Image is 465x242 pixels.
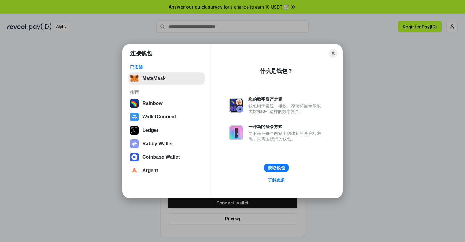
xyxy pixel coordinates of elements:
div: Rabby Wallet [142,141,173,146]
button: Coinbase Wallet [128,151,205,163]
img: svg+xml,%3Csvg%20width%3D%2228%22%20height%3D%2228%22%20viewBox%3D%220%200%2028%2028%22%20fill%3D... [130,166,139,175]
div: 了解更多 [268,177,285,182]
div: Ledger [142,128,158,133]
a: 了解更多 [264,176,289,184]
button: Rainbow [128,97,205,110]
img: svg+xml,%3Csvg%20xmlns%3D%22http%3A%2F%2Fwww.w3.org%2F2000%2Fsvg%22%20fill%3D%22none%22%20viewBox... [229,125,243,140]
div: 已安装 [130,64,203,70]
div: Coinbase Wallet [142,154,180,160]
div: WalletConnect [142,114,176,120]
img: svg+xml,%3Csvg%20fill%3D%22none%22%20height%3D%2233%22%20viewBox%3D%220%200%2035%2033%22%20width%... [130,74,139,83]
img: svg+xml,%3Csvg%20xmlns%3D%22http%3A%2F%2Fwww.w3.org%2F2000%2Fsvg%22%20fill%3D%22none%22%20viewBox... [130,139,139,148]
div: Argent [142,168,158,173]
button: Argent [128,164,205,177]
button: Rabby Wallet [128,138,205,150]
h1: 连接钱包 [130,50,152,57]
img: svg+xml,%3Csvg%20width%3D%2228%22%20height%3D%2228%22%20viewBox%3D%220%200%2028%2028%22%20fill%3D... [130,153,139,161]
button: 获取钱包 [264,164,289,172]
button: WalletConnect [128,111,205,123]
div: 而不是在每个网站上创建新的账户和密码，只需连接您的钱包。 [248,131,324,142]
div: 什么是钱包？ [260,67,293,75]
div: 一种新的登录方式 [248,124,324,129]
img: svg+xml,%3Csvg%20xmlns%3D%22http%3A%2F%2Fwww.w3.org%2F2000%2Fsvg%22%20fill%3D%22none%22%20viewBox... [229,98,243,113]
button: Ledger [128,124,205,136]
button: MetaMask [128,72,205,85]
img: svg+xml,%3Csvg%20xmlns%3D%22http%3A%2F%2Fwww.w3.org%2F2000%2Fsvg%22%20width%3D%2228%22%20height%3... [130,126,139,135]
div: Rainbow [142,101,163,106]
img: svg+xml,%3Csvg%20width%3D%22120%22%20height%3D%22120%22%20viewBox%3D%220%200%20120%20120%22%20fil... [130,99,139,108]
div: 钱包用于发送、接收、存储和显示像以太坊和NFT这样的数字资产。 [248,103,324,114]
img: svg+xml,%3Csvg%20width%3D%2228%22%20height%3D%2228%22%20viewBox%3D%220%200%2028%2028%22%20fill%3D... [130,113,139,121]
div: 获取钱包 [268,165,285,171]
div: 推荐 [130,89,203,95]
button: Close [329,49,337,58]
div: 您的数字资产之家 [248,96,324,102]
div: MetaMask [142,76,165,81]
